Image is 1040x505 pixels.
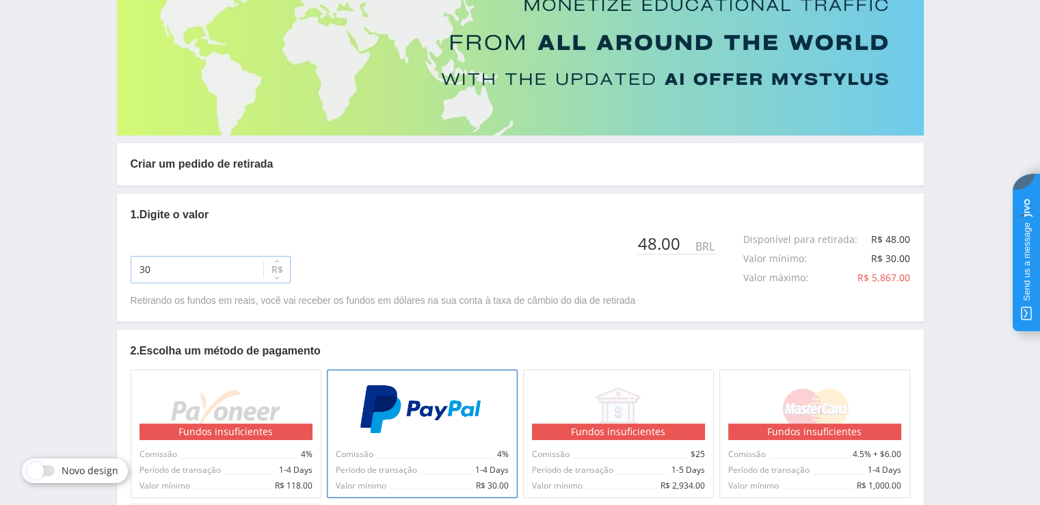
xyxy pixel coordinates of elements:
[743,234,871,245] div: Disponível para retirada :
[850,450,901,459] span: 4.5% + $6.00
[164,385,287,434] img: Payoneer (BR)
[263,256,291,283] button: R$
[272,481,312,491] span: R$ 118.00
[131,157,910,172] p: Criar um pedido de retirada
[139,450,180,459] span: Comissão
[728,424,901,440] div: Fundos insuficientes
[871,234,910,245] div: R$ 48.00
[336,465,420,475] span: Período de transação
[658,481,705,491] span: R$ 2,934.00
[336,481,389,491] span: Valor mínimo
[276,465,312,475] span: 1-4 Days
[688,450,705,459] span: $25
[62,465,118,476] span: Novo design
[532,424,705,440] div: Fundos insuficientes
[131,207,910,222] p: 1. Digite o valor
[494,450,509,459] span: 4%
[854,481,901,491] span: R$ 1,000.00
[728,465,812,475] span: Período de transação
[637,234,694,253] div: 48.00
[857,271,910,284] span: R$ 5,867.00
[298,450,312,459] span: 4%
[139,465,224,475] span: Período de transação
[532,450,572,459] span: Comissão
[728,481,782,491] span: Valor mínimo
[773,385,855,434] img: MasterCard
[139,481,193,491] span: Valor mínimo
[472,465,509,475] span: 1-4 Days
[743,253,821,264] div: Valor mínimo :
[532,481,585,491] span: Valor mínimo
[131,294,910,308] p: Retirando os fundos em reais, você vai receber os fundos em dólares na sua conta à taxa de câmbio...
[473,481,509,491] span: R$ 30.00
[532,465,616,475] span: Período de transação
[336,450,376,459] span: Comissão
[728,450,769,459] span: Comissão
[594,385,643,434] img: Банковский перевод
[669,465,705,475] span: 1-5 Days
[139,424,312,440] div: Fundos insuficientes
[871,253,910,264] div: R$ 30.00
[694,240,716,252] div: BRL
[131,344,910,359] p: 2. Escolha um método de pagamento
[358,385,485,434] img: PayPal (BR)
[743,272,822,283] div: Valor máximo :
[865,465,901,475] span: 1-4 Days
